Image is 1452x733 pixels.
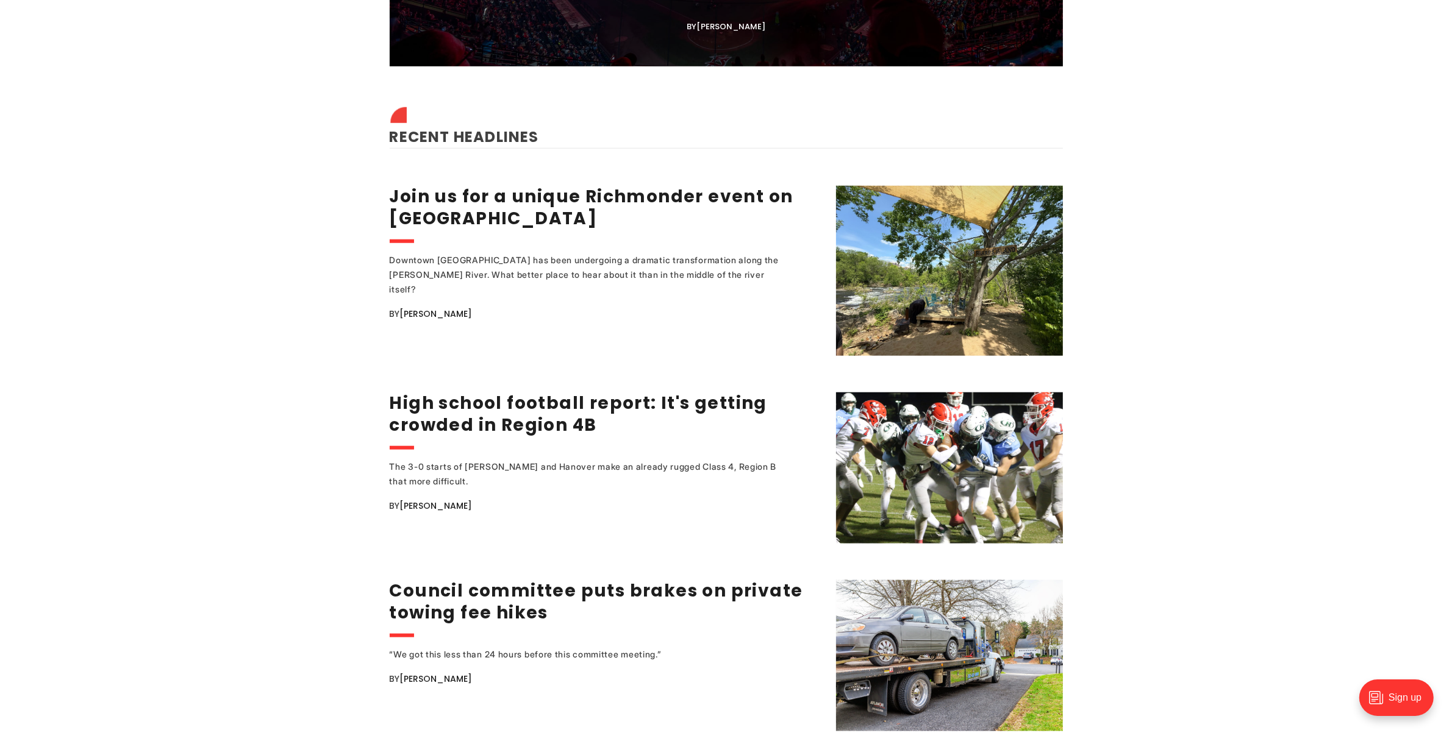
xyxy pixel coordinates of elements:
[687,22,765,31] div: By
[1349,673,1452,733] iframe: portal-trigger
[836,580,1063,731] img: Council committee puts brakes on private towing fee hikes
[696,21,765,32] a: [PERSON_NAME]
[390,647,786,662] div: “We got this less than 24 hours before this committee meeting.”
[836,186,1063,356] img: Join us for a unique Richmonder event on Sharp's Island
[400,308,473,320] a: [PERSON_NAME]
[400,500,473,512] a: [PERSON_NAME]
[390,498,821,513] div: By
[390,671,821,686] div: By
[390,306,821,321] div: By
[390,253,786,297] div: Downtown [GEOGRAPHIC_DATA] has been undergoing a dramatic transformation along the [PERSON_NAME] ...
[390,185,793,230] a: Join us for a unique Richmonder event on [GEOGRAPHIC_DATA]
[400,673,473,685] a: [PERSON_NAME]
[390,110,1063,148] h2: Recent Headlines
[836,392,1063,544] img: High school football report: It's getting crowded in Region 4B
[390,391,767,437] a: High school football report: It's getting crowded in Region 4B
[390,579,803,625] a: Council committee puts brakes on private towing fee hikes
[390,459,786,489] div: The 3-0 starts of [PERSON_NAME] and Hanover make an already rugged Class 4, Region B that more di...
